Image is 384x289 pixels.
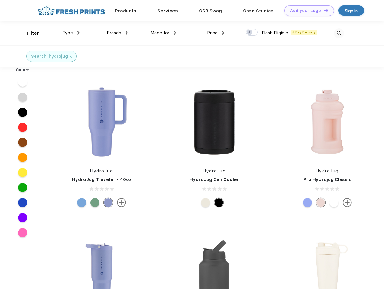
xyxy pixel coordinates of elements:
[115,8,136,14] a: Products
[27,30,39,37] div: Filter
[222,31,224,35] img: dropdown.png
[343,198,352,207] img: more.svg
[334,28,344,38] img: desktop_search.svg
[174,31,176,35] img: dropdown.png
[126,31,128,35] img: dropdown.png
[316,198,325,207] div: Pink Sand
[190,177,239,182] a: HydroJug Can Cooler
[290,8,321,13] div: Add your Logo
[150,30,169,36] span: Made for
[36,5,107,16] img: fo%20logo%202.webp
[72,177,131,182] a: HydroJug Traveler - 40oz
[303,177,351,182] a: Pro Hydrojug Classic
[338,5,364,16] a: Sign in
[90,198,99,207] div: Sage
[70,56,72,58] img: filter_cancel.svg
[31,53,68,60] div: Search: hydrojug
[262,30,288,36] span: Flash Eligible
[291,30,317,35] span: 5 Day Delivery
[316,169,339,173] a: HydroJug
[345,7,358,14] div: Sign in
[324,9,328,12] img: DT
[174,82,254,162] img: func=resize&h=266
[303,198,312,207] div: Hyper Blue
[207,30,218,36] span: Price
[61,82,142,162] img: func=resize&h=266
[287,82,367,162] img: func=resize&h=266
[77,31,80,35] img: dropdown.png
[104,198,113,207] div: Peri
[11,67,34,73] div: Colors
[203,169,226,173] a: HydroJug
[117,198,126,207] img: more.svg
[329,198,338,207] div: White
[107,30,121,36] span: Brands
[90,169,113,173] a: HydroJug
[62,30,73,36] span: Type
[201,198,210,207] div: Cream
[214,198,223,207] div: Black
[77,198,86,207] div: Riptide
